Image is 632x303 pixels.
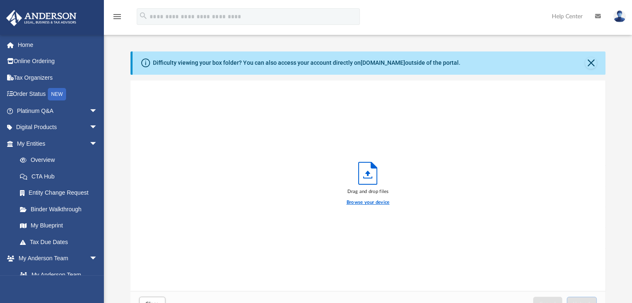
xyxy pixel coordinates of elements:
div: NEW [48,88,66,100]
label: Browse your device [347,199,390,206]
a: Online Ordering [6,53,110,70]
span: arrow_drop_down [89,103,106,120]
i: search [139,11,148,20]
a: Order StatusNEW [6,86,110,103]
span: arrow_drop_down [89,135,106,152]
a: Tax Organizers [6,69,110,86]
a: My Entitiesarrow_drop_down [6,135,110,152]
img: User Pic [613,10,626,22]
a: menu [112,16,122,22]
div: grid [130,81,606,291]
a: Entity Change Request [12,185,110,201]
div: Drag and drop files [347,188,390,195]
span: arrow_drop_down [89,119,106,136]
a: My Anderson Team [12,266,102,283]
a: [DOMAIN_NAME] [361,59,405,66]
a: Platinum Q&Aarrow_drop_down [6,103,110,119]
a: Home [6,37,110,53]
a: Tax Due Dates [12,234,110,250]
a: CTA Hub [12,168,110,185]
a: Digital Productsarrow_drop_down [6,119,110,136]
button: Close [585,57,597,69]
a: Binder Walkthrough [12,201,110,217]
a: Overview [12,152,110,169]
img: Anderson Advisors Platinum Portal [4,10,79,26]
i: menu [112,12,122,22]
div: Difficulty viewing your box folder? You can also access your account directly on outside of the p... [153,59,460,67]
a: My Anderson Teamarrow_drop_down [6,250,106,267]
a: My Blueprint [12,217,106,234]
span: arrow_drop_down [89,250,106,267]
